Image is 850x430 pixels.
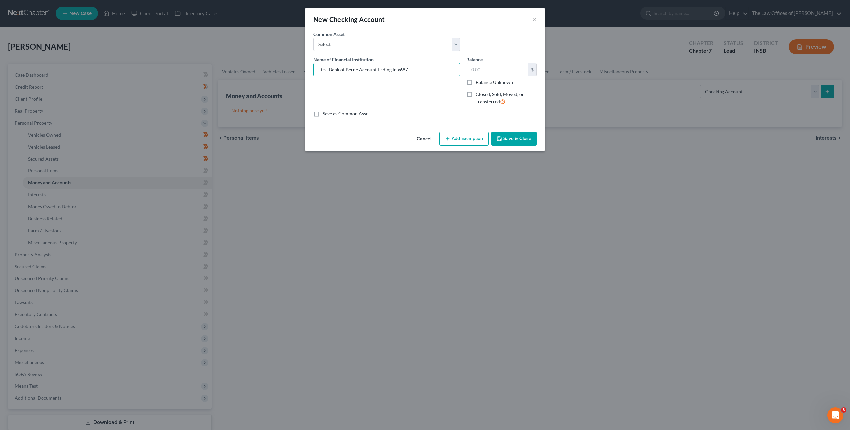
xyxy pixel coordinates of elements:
[467,63,528,76] input: 0.00
[476,79,513,86] label: Balance Unknown
[476,91,524,104] span: Closed, Sold, Moved, or Transferred
[467,56,483,63] label: Balance
[313,57,374,62] span: Name of Financial Institution
[491,132,537,146] button: Save & Close
[841,407,846,413] span: 3
[314,63,460,76] input: Enter name...
[439,132,489,146] button: Add Exemption
[827,407,843,423] iframe: Intercom live chat
[313,31,345,38] label: Common Asset
[532,15,537,23] button: ×
[528,63,536,76] div: $
[313,15,385,24] div: New Checking Account
[323,110,370,117] label: Save as Common Asset
[411,132,437,146] button: Cancel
